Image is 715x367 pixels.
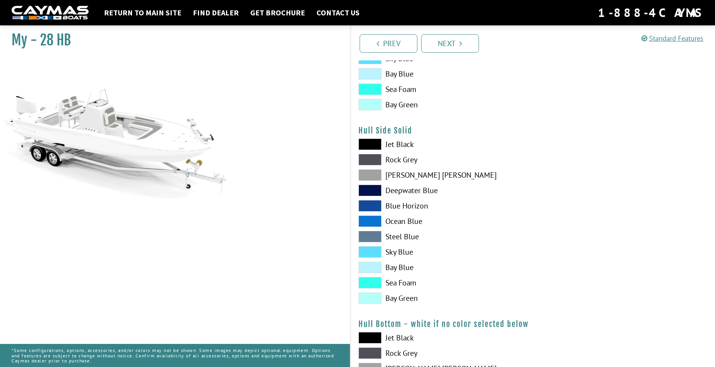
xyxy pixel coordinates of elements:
label: Sky Blue [358,246,525,258]
a: Standard Features [641,34,703,43]
a: Get Brochure [246,8,309,18]
a: Find Dealer [189,8,243,18]
label: Rock Grey [358,347,525,359]
label: Bay Green [358,292,525,304]
img: white-logo-c9c8dbefe5ff5ceceb0f0178aa75bf4bb51f6bca0971e226c86eb53dfe498488.png [12,6,89,20]
label: Ocean Blue [358,215,525,227]
label: Sea Foam [358,83,525,95]
h4: Hull Bottom - white if no color selected below [358,319,708,329]
a: Return to main site [100,8,185,18]
label: Deepwater Blue [358,185,525,196]
h4: Hull Side Solid [358,126,708,135]
label: Sea Foam [358,277,525,289]
label: Blue Horizon [358,200,525,212]
label: Bay Blue [358,68,525,80]
a: Contact Us [313,8,363,18]
a: Next [421,34,479,53]
h1: My - 28 HB [12,32,331,49]
label: Steel Blue [358,231,525,242]
label: Bay Blue [358,262,525,273]
label: [PERSON_NAME] [PERSON_NAME] [358,169,525,181]
p: *Some configurations, options, accessories, and/or colors may not be shown. Some images may depic... [12,344,338,367]
label: Rock Grey [358,154,525,165]
label: Bay Green [358,99,525,110]
label: Jet Black [358,138,525,150]
a: Prev [360,34,417,53]
label: Jet Black [358,332,525,344]
div: 1-888-4CAYMAS [598,4,703,21]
